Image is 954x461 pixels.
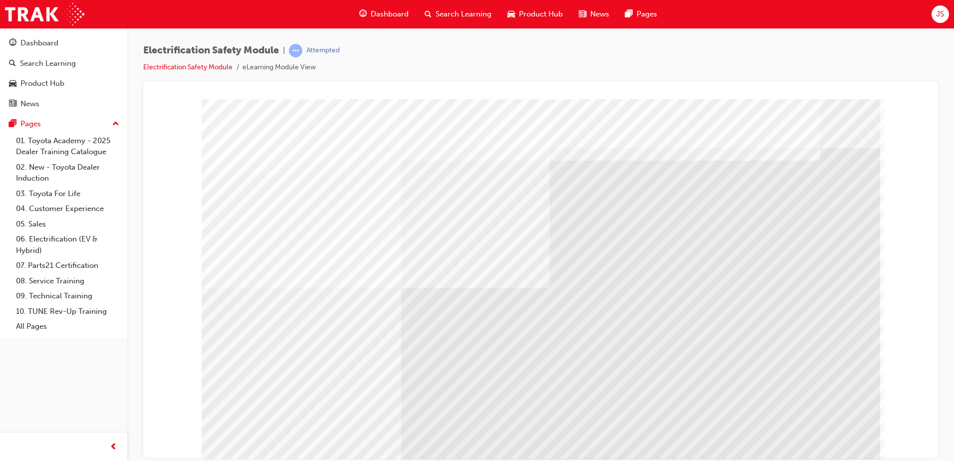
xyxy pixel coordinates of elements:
a: 05. Sales [12,217,123,232]
a: pages-iconPages [617,4,665,24]
span: Search Learning [436,8,491,20]
a: guage-iconDashboard [351,4,417,24]
a: 08. Service Training [12,273,123,289]
a: 09. Technical Training [12,288,123,304]
span: Pages [637,8,657,20]
span: pages-icon [625,8,633,20]
span: | [283,45,285,56]
span: Electrification Safety Module [143,45,279,56]
span: guage-icon [359,8,367,20]
a: Dashboard [4,34,123,52]
div: Dashboard [20,37,58,49]
button: Pages [4,115,123,133]
div: Pages [20,118,41,130]
span: news-icon [9,100,16,109]
span: Dashboard [371,8,409,20]
a: 01. Toyota Academy - 2025 Dealer Training Catalogue [12,133,123,160]
a: search-iconSearch Learning [417,4,499,24]
a: car-iconProduct Hub [499,4,571,24]
span: prev-icon [110,441,117,454]
a: All Pages [12,319,123,334]
span: car-icon [507,8,515,20]
div: Search Learning [20,58,76,69]
a: 06. Electrification (EV & Hybrid) [12,231,123,258]
a: Product Hub [4,74,123,93]
div: Product Hub [20,78,64,89]
img: Trak [5,3,84,25]
span: search-icon [425,8,432,20]
a: 07. Parts21 Certification [12,258,123,273]
span: JS [936,8,944,20]
a: News [4,95,123,113]
div: News [20,98,39,110]
div: Attempted [306,46,340,55]
span: search-icon [9,59,16,68]
a: 02. New - Toyota Dealer Induction [12,160,123,186]
span: News [590,8,609,20]
span: car-icon [9,79,16,88]
span: news-icon [579,8,586,20]
button: JS [932,5,949,23]
a: 03. Toyota For Life [12,186,123,202]
span: Product Hub [519,8,563,20]
span: pages-icon [9,120,16,129]
a: Search Learning [4,54,123,73]
a: Electrification Safety Module [143,63,233,71]
button: DashboardSearch LearningProduct HubNews [4,32,123,115]
li: eLearning Module View [242,62,316,73]
span: up-icon [112,118,119,131]
span: learningRecordVerb_ATTEMPT-icon [289,44,302,57]
a: news-iconNews [571,4,617,24]
a: 10. TUNE Rev-Up Training [12,304,123,319]
span: guage-icon [9,39,16,48]
a: 04. Customer Experience [12,201,123,217]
